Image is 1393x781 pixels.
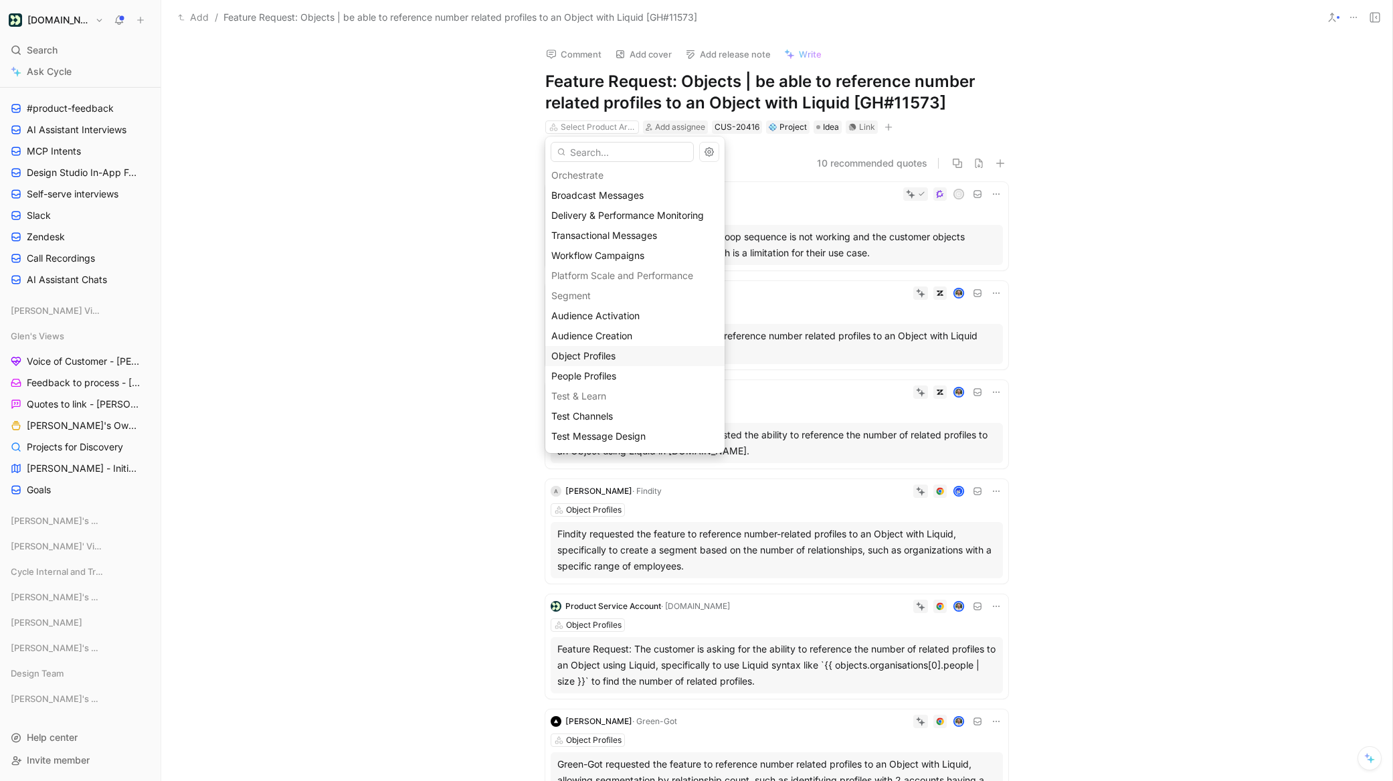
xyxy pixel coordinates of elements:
span: Broadcast Messages [551,189,644,201]
span: Transactional Messages [551,230,657,241]
span: Test Channels [551,410,613,422]
span: Test Message Design [551,430,646,442]
span: Object Profiles [551,350,616,361]
span: Delivery & Performance Monitoring [551,209,704,221]
span: Workflow Campaigns [551,250,644,261]
span: Audience Creation [551,330,632,341]
input: Search... [551,142,694,162]
span: Audience Activation [551,310,640,321]
span: People Profiles [551,370,616,381]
